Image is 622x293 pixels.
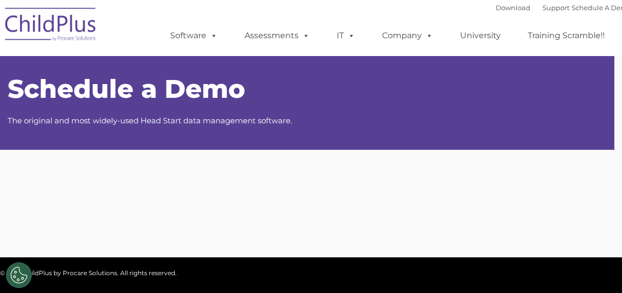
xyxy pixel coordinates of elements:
a: Training Scramble!! [518,25,615,46]
button: Cookies Settings [6,262,32,288]
a: University [450,25,511,46]
a: Company [372,25,443,46]
a: IT [327,25,365,46]
a: Download [496,4,530,12]
span: Schedule a Demo [8,73,245,104]
span: The original and most widely-used Head Start data management software. [8,116,292,125]
a: Assessments [234,25,320,46]
a: Support [543,4,570,12]
a: Software [160,25,228,46]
